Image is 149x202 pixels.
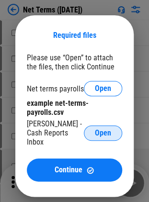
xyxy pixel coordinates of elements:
img: Continue [86,166,94,174]
button: ContinueContinue [27,158,122,181]
span: Open [95,129,111,137]
span: Open [95,85,111,92]
div: [PERSON_NAME] - Cash Reports Inbox [27,119,84,146]
div: Net terms payrolls [27,84,84,93]
div: example net-terms-payrolls.csv [27,99,122,117]
button: Open [84,125,122,141]
div: Required files [27,31,122,40]
span: Continue [55,166,82,174]
div: Please use “Open” to attach the files, then click Continue [27,53,122,71]
button: Open [84,81,122,96]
